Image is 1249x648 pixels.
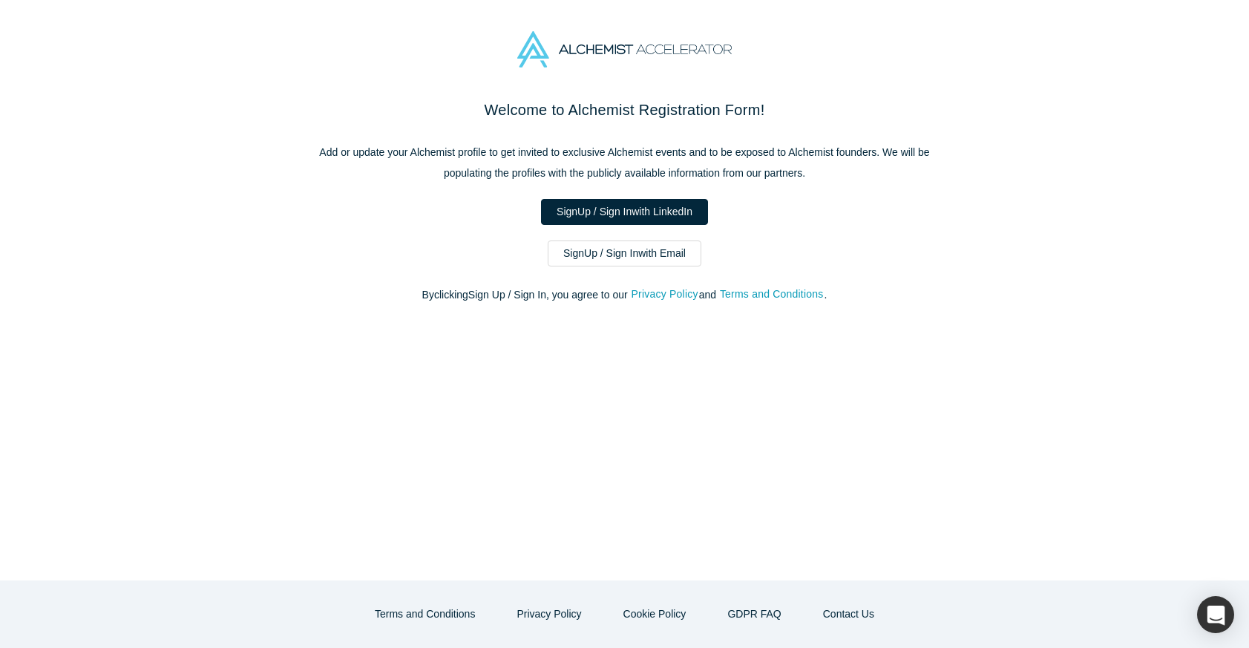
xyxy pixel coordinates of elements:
[712,601,796,627] a: GDPR FAQ
[501,601,597,627] button: Privacy Policy
[313,99,937,121] h2: Welcome to Alchemist Registration Form!
[807,601,890,627] button: Contact Us
[313,142,937,183] p: Add or update your Alchemist profile to get invited to exclusive Alchemist events and to be expos...
[548,240,701,266] a: SignUp / Sign Inwith Email
[313,287,937,303] p: By clicking Sign Up / Sign In , you agree to our and .
[359,601,491,627] button: Terms and Conditions
[631,286,699,303] button: Privacy Policy
[719,286,825,303] button: Terms and Conditions
[541,199,708,225] a: SignUp / Sign Inwith LinkedIn
[517,31,731,68] img: Alchemist Accelerator Logo
[608,601,702,627] button: Cookie Policy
